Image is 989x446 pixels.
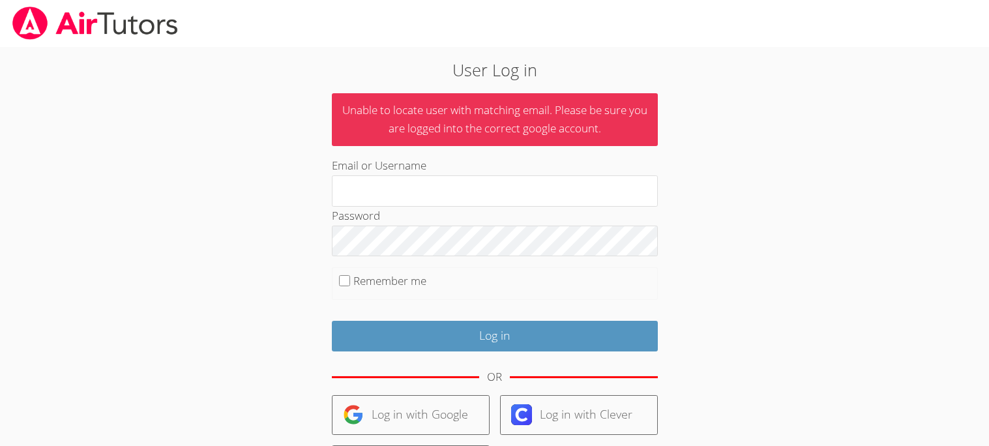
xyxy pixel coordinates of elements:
a: Log in with Google [332,395,490,435]
p: Unable to locate user with matching email. Please be sure you are logged into the correct google ... [332,93,658,147]
img: clever-logo-6eab21bc6e7a338710f1a6ff85c0baf02591cd810cc4098c63d3a4b26e2feb20.svg [511,404,532,425]
img: google-logo-50288ca7cdecda66e5e0955fdab243c47b7ad437acaf1139b6f446037453330a.svg [343,404,364,425]
a: Log in with Clever [500,395,658,435]
img: airtutors_banner-c4298cdbf04f3fff15de1276eac7730deb9818008684d7c2e4769d2f7ddbe033.png [11,7,179,40]
h2: User Log in [228,57,761,82]
div: OR [487,368,502,387]
label: Email or Username [332,158,426,173]
label: Password [332,208,380,223]
label: Remember me [353,273,426,288]
input: Log in [332,321,658,351]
